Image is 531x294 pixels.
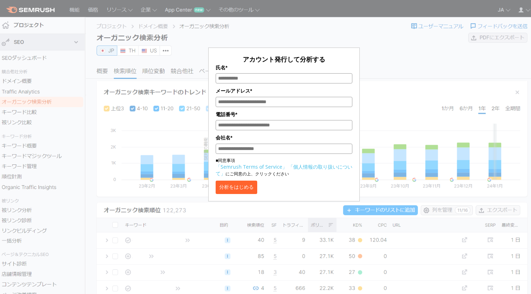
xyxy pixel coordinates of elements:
[216,163,352,177] a: 「個人情報の取り扱いについて」
[216,87,352,95] label: メールアドレス*
[216,163,287,170] a: 「Semrush Terms of Service」
[216,111,352,118] label: 電話番号*
[216,157,352,177] p: ■同意事項 にご同意の上、クリックください
[243,55,325,63] span: アカウント発行して分析する
[216,181,257,194] button: 分析をはじめる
